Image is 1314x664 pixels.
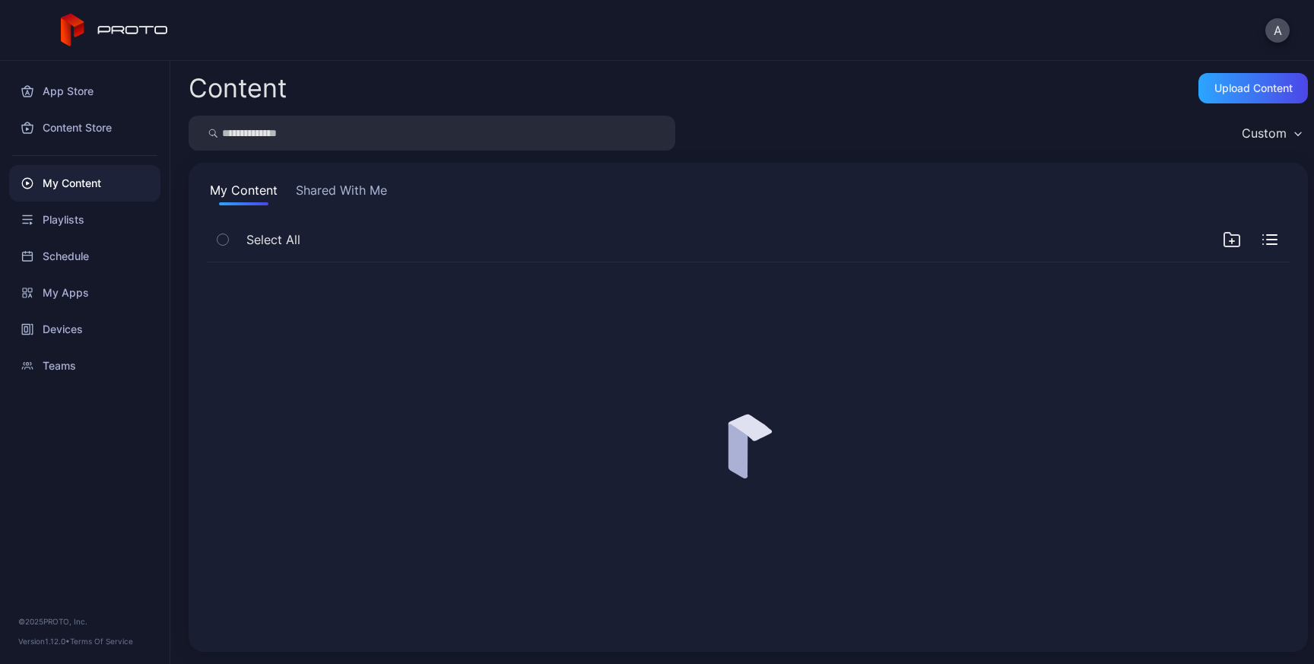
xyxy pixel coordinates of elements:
[70,637,133,646] a: Terms Of Service
[18,637,70,646] span: Version 1.12.0 •
[9,165,160,202] a: My Content
[1234,116,1308,151] button: Custom
[207,181,281,205] button: My Content
[9,73,160,110] a: App Store
[9,311,160,348] a: Devices
[9,110,160,146] a: Content Store
[9,238,160,275] a: Schedule
[293,181,390,205] button: Shared With Me
[189,75,287,101] div: Content
[1198,73,1308,103] button: Upload Content
[246,230,300,249] span: Select All
[1265,18,1290,43] button: A
[9,275,160,311] a: My Apps
[1214,82,1293,94] div: Upload Content
[1242,125,1287,141] div: Custom
[9,348,160,384] a: Teams
[18,615,151,627] div: © 2025 PROTO, Inc.
[9,202,160,238] a: Playlists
